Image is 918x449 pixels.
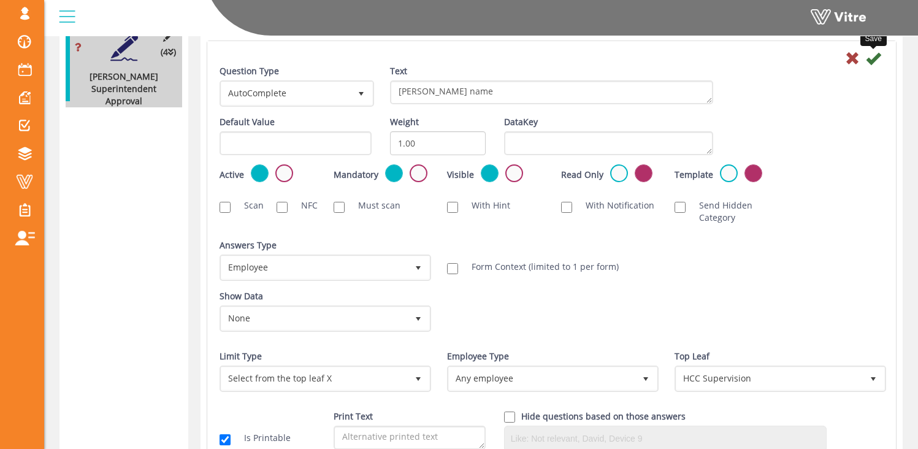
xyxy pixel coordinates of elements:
[675,169,713,181] label: Template
[220,169,244,181] label: Active
[220,116,275,128] label: Default Value
[221,256,407,278] span: Employee
[687,199,770,224] label: Send Hidden Category
[449,367,635,390] span: Any employee
[459,199,510,212] label: With Hint
[346,199,400,212] label: Must scan
[504,116,538,128] label: DataKey
[350,82,372,104] span: select
[447,169,474,181] label: Visible
[220,290,263,302] label: Show Data
[221,82,350,104] span: AutoComplete
[220,434,231,445] input: Is Printable
[232,199,258,212] label: Scan
[407,367,429,390] span: select
[447,263,458,274] input: Form Context (limited to 1 per form)
[573,199,654,212] label: With Notification
[390,65,407,77] label: Text
[407,256,429,278] span: select
[459,261,619,273] label: Form Context (limited to 1 per form)
[521,410,686,423] label: Hide questions based on those answers
[447,202,458,213] input: With Hint
[504,412,515,423] input: Hide question based on answer
[221,307,407,329] span: None
[676,367,862,390] span: HCC Supervision
[635,367,657,390] span: select
[561,169,603,181] label: Read Only
[390,80,713,104] textarea: [PERSON_NAME] name
[334,202,345,213] input: Must scan
[220,350,262,363] label: Limit Type
[561,202,572,213] input: With Notification
[220,65,279,77] label: Question Type
[220,202,231,213] input: Scan
[407,307,429,329] span: select
[862,367,884,390] span: select
[334,169,378,181] label: Mandatory
[66,71,173,107] div: [PERSON_NAME] Superintendent Approval
[508,429,824,448] input: Like: Not relevant, David, Device 9
[220,239,277,251] label: Answers Type
[675,202,686,213] input: Send Hidden Category
[289,199,315,212] label: NFC
[334,410,373,423] label: Print Text
[161,46,176,58] span: (4 )
[447,350,509,363] label: Employee Type
[232,432,291,444] label: Is Printable
[390,116,419,128] label: Weight
[675,350,710,363] label: Top Leaf
[860,32,887,46] div: Save
[277,202,288,213] input: NFC
[221,367,407,390] span: Select from the top leaf X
